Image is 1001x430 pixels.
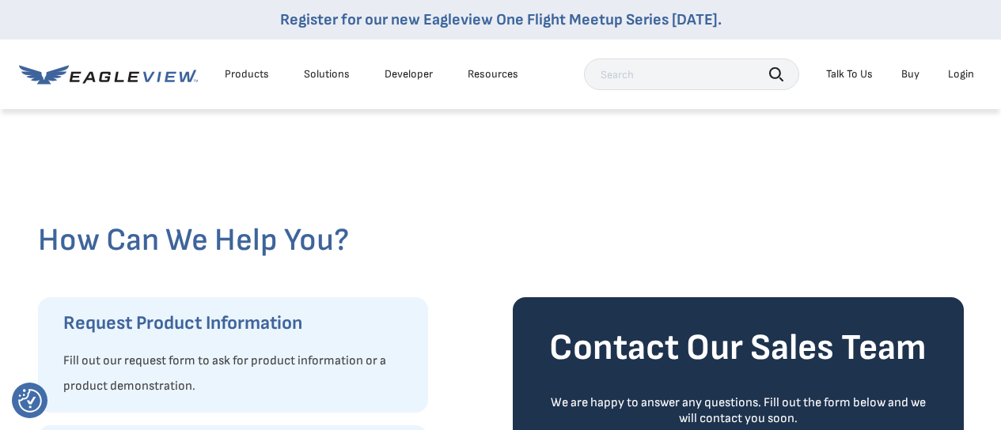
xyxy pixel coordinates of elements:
a: Developer [385,67,433,81]
input: Search [584,58,799,90]
button: Consent Preferences [18,389,42,413]
a: Buy [901,67,919,81]
div: Resources [468,67,518,81]
p: Fill out our request form to ask for product information or a product demonstration. [63,349,412,399]
div: Talk To Us [826,67,873,81]
div: Solutions [304,67,350,81]
div: Login [948,67,974,81]
h2: How Can We Help You? [38,221,964,259]
h3: Request Product Information [63,311,412,336]
div: We are happy to answer any questions. Fill out the form below and we will contact you soon. [541,395,935,427]
div: Products [225,67,269,81]
a: Register for our new Eagleview One Flight Meetup Series [DATE]. [280,10,722,29]
strong: Contact Our Sales Team [549,326,927,370]
img: Revisit consent button [18,389,42,413]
